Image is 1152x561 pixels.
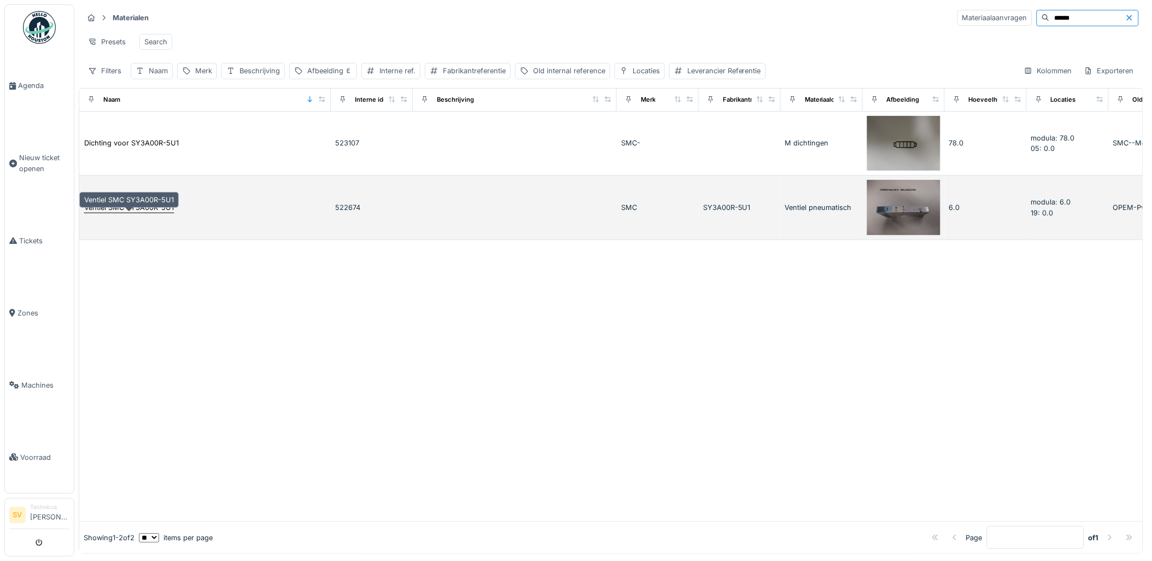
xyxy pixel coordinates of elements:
[949,202,1022,213] div: 6.0
[966,533,983,543] div: Page
[83,63,126,79] div: Filters
[30,503,69,511] div: Technicus
[239,66,280,76] div: Beschrijving
[79,192,179,208] div: Ventiel SMC SY3A00R-5U1
[5,204,74,277] a: Tickets
[84,138,179,148] div: Dichting voor SY3A00R-5U1
[949,138,1022,148] div: 78.0
[437,95,474,104] div: Beschrijving
[621,138,694,148] div: SMC-
[21,380,69,390] span: Machines
[355,95,414,104] div: Interne identificator
[5,122,74,204] a: Nieuw ticket openen
[17,308,69,318] span: Zones
[785,138,858,148] div: M dichtingen
[379,66,416,76] div: Interne ref.
[805,95,860,104] div: Materiaalcategorie
[867,116,940,171] img: Dichting voor SY3A00R-5U1
[84,533,135,543] div: Showing 1 - 2 of 2
[1079,63,1139,79] div: Exporteren
[139,533,213,543] div: items per page
[144,37,167,47] div: Search
[1031,144,1055,153] span: 05: 0.0
[1019,63,1077,79] div: Kolommen
[723,95,780,104] div: Fabrikantreferentie
[5,277,74,349] a: Zones
[1051,95,1076,104] div: Locaties
[149,66,168,76] div: Naam
[1089,533,1099,543] strong: of 1
[307,66,352,76] div: Afbeelding
[633,66,660,76] div: Locaties
[867,180,940,235] img: Ventiel SMC SY3A00R-5U1
[621,202,694,213] div: SMC
[1031,198,1071,206] span: modula: 6.0
[5,421,74,493] a: Voorraad
[887,95,920,104] div: Afbeelding
[1031,134,1075,142] span: modula: 78.0
[30,503,69,527] li: [PERSON_NAME]
[957,10,1032,26] div: Materiaalaanvragen
[5,349,74,421] a: Machines
[1031,209,1054,217] span: 19: 0.0
[9,507,26,523] li: SV
[785,202,858,213] div: Ventiel pneumatisch
[703,202,776,213] div: SY3A00R-5U1
[108,13,153,23] strong: Materialen
[19,153,69,173] span: Nieuw ticket openen
[20,452,69,463] span: Voorraad
[443,66,506,76] div: Fabrikantreferentie
[103,95,120,104] div: Naam
[969,95,1007,104] div: Hoeveelheid
[18,80,69,91] span: Agenda
[641,95,656,104] div: Merk
[9,503,69,529] a: SV Technicus[PERSON_NAME]
[533,66,605,76] div: Old internal reference
[687,66,761,76] div: Leverancier Referentie
[19,236,69,246] span: Tickets
[83,34,131,50] div: Presets
[5,50,74,122] a: Agenda
[335,138,408,148] div: 523107
[335,202,408,213] div: 522674
[195,66,212,76] div: Merk
[23,11,56,44] img: Badge_color-CXgf-gQk.svg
